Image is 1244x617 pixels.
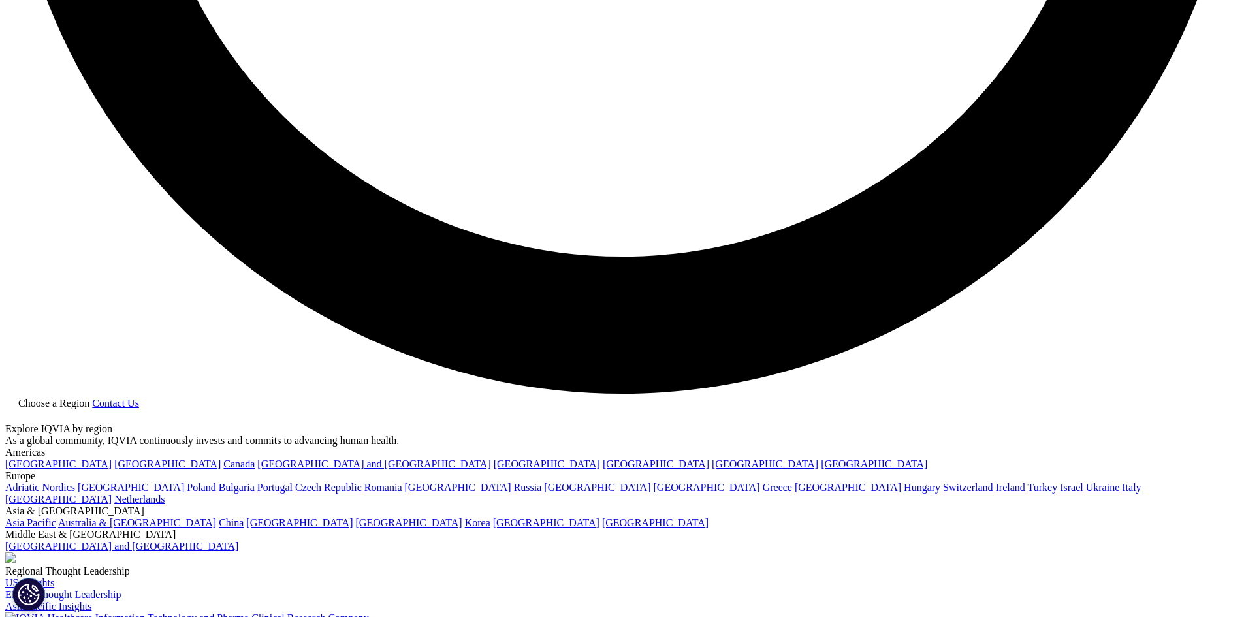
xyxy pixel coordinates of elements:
a: Israel [1060,482,1083,493]
a: Nordics [42,482,75,493]
a: [GEOGRAPHIC_DATA] [78,482,184,493]
a: Hungary [904,482,940,493]
a: Adriatic [5,482,39,493]
a: [GEOGRAPHIC_DATA] [544,482,650,493]
img: 2093_analyzing-data-using-big-screen-display-and-laptop.png [5,552,16,563]
a: Australia & [GEOGRAPHIC_DATA] [58,517,216,528]
a: Canada [223,458,255,469]
a: Bulgaria [219,482,255,493]
a: Netherlands [114,494,165,505]
a: [GEOGRAPHIC_DATA] [5,494,112,505]
div: As a global community, IQVIA continuously invests and commits to advancing human health. [5,435,1239,447]
div: Middle East & [GEOGRAPHIC_DATA] [5,529,1239,541]
a: US Insights [5,577,54,588]
a: [GEOGRAPHIC_DATA] [356,517,462,528]
a: Ireland [996,482,1025,493]
button: Configuración de cookies [12,578,45,610]
a: [GEOGRAPHIC_DATA] [712,458,818,469]
div: Asia & [GEOGRAPHIC_DATA] [5,505,1239,517]
a: [GEOGRAPHIC_DATA] [5,458,112,469]
a: [GEOGRAPHIC_DATA] [603,458,709,469]
div: Explore IQVIA by region [5,423,1239,435]
div: Regional Thought Leadership [5,565,1239,577]
span: Choose a Region [18,398,89,409]
div: Europe [5,470,1239,482]
a: [GEOGRAPHIC_DATA] [795,482,901,493]
a: Italy [1122,482,1141,493]
a: [GEOGRAPHIC_DATA] [114,458,221,469]
a: [GEOGRAPHIC_DATA] [654,482,760,493]
a: Portugal [257,482,293,493]
a: [GEOGRAPHIC_DATA] [602,517,709,528]
a: [GEOGRAPHIC_DATA] [246,517,353,528]
a: China [219,517,244,528]
a: [GEOGRAPHIC_DATA] [494,458,600,469]
a: Poland [187,482,215,493]
a: Romania [364,482,402,493]
a: Asia Pacific Insights [5,601,91,612]
a: Czech Republic [295,482,362,493]
a: Asia Pacific [5,517,56,528]
a: Korea [465,517,490,528]
a: Greece [763,482,792,493]
div: Americas [5,447,1239,458]
a: [GEOGRAPHIC_DATA] [405,482,511,493]
a: [GEOGRAPHIC_DATA] and [GEOGRAPHIC_DATA] [257,458,490,469]
a: Switzerland [943,482,993,493]
a: [GEOGRAPHIC_DATA] and [GEOGRAPHIC_DATA] [5,541,238,552]
a: Ukraine [1086,482,1120,493]
a: Contact Us [92,398,139,409]
a: Russia [514,482,542,493]
a: [GEOGRAPHIC_DATA] [493,517,599,528]
a: [GEOGRAPHIC_DATA] [821,458,927,469]
a: Turkey [1028,482,1058,493]
a: EMEA Thought Leadership [5,589,121,600]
